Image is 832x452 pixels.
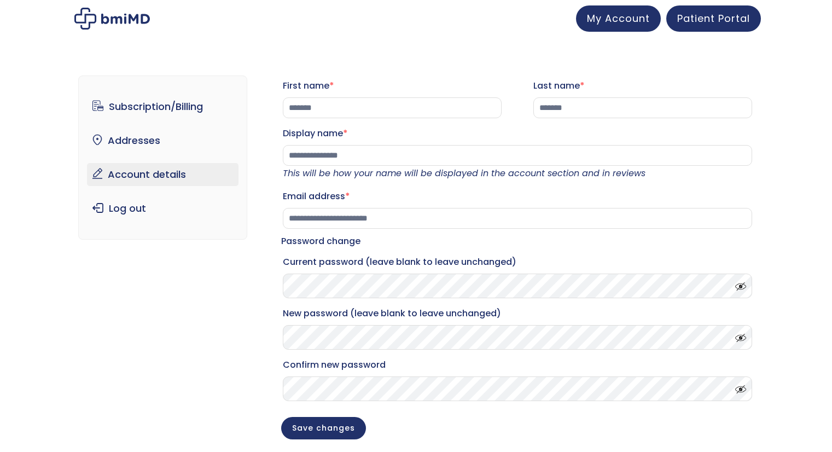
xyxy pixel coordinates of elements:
label: Confirm new password [283,356,752,374]
img: My account [74,8,150,30]
a: Log out [87,197,238,220]
label: Email address [283,188,752,205]
label: Last name [533,77,752,95]
label: Display name [283,125,752,142]
span: My Account [587,11,650,25]
legend: Password change [281,234,360,249]
em: This will be how your name will be displayed in the account section and in reviews [283,167,645,179]
label: New password (leave blank to leave unchanged) [283,305,752,322]
a: Patient Portal [666,5,761,32]
a: Account details [87,163,238,186]
a: Subscription/Billing [87,95,238,118]
nav: Account pages [78,76,247,240]
span: Patient Portal [677,11,750,25]
button: Save changes [281,417,366,439]
label: First name [283,77,502,95]
a: Addresses [87,129,238,152]
label: Current password (leave blank to leave unchanged) [283,253,752,271]
a: My Account [576,5,661,32]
